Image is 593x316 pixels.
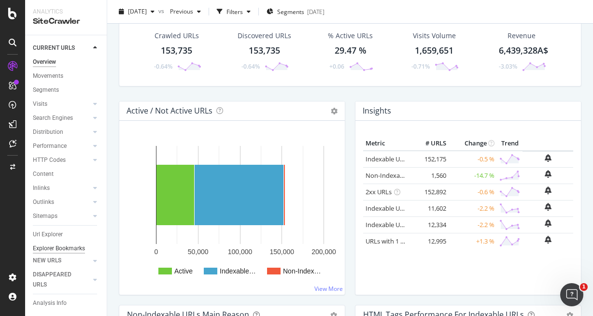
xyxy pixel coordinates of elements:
th: Trend [497,136,522,151]
div: Movements [33,71,63,81]
text: Indexable… [220,267,256,275]
td: -14.7 % [449,167,497,184]
div: -3.03% [499,62,517,71]
th: Metric [363,136,410,151]
td: 12,334 [410,216,449,233]
td: 152,175 [410,151,449,168]
span: Previous [166,7,193,15]
div: 153,735 [249,44,280,57]
div: NEW URLS [33,256,61,266]
div: 29.47 % [335,44,367,57]
a: Content [33,169,100,179]
td: 12,995 [410,233,449,249]
th: Change [449,136,497,151]
span: 1 [580,283,588,291]
text: Active [174,267,193,275]
a: Segments [33,85,100,95]
div: bell-plus [545,187,551,194]
div: bell-plus [545,203,551,211]
td: 1,560 [410,167,449,184]
div: Content [33,169,54,179]
td: -2.2 % [449,216,497,233]
td: +1.3 % [449,233,497,249]
a: Indexable URLs with Bad H1 [366,204,446,213]
div: Analysis Info [33,298,67,308]
a: 2xx URLs [366,187,392,196]
div: Explorer Bookmarks [33,244,85,254]
a: Sitemaps [33,211,90,221]
div: % Active URLs [328,31,373,41]
a: View More [314,285,343,293]
div: Distribution [33,127,63,137]
td: 11,602 [410,200,449,216]
div: -0.64% [154,62,172,71]
div: -0.71% [411,62,430,71]
div: Discovered URLs [238,31,291,41]
td: -2.2 % [449,200,497,216]
button: Segments[DATE] [263,4,328,19]
text: 100,000 [228,248,253,256]
div: Outlinks [33,197,54,207]
a: Analysis Info [33,298,100,308]
div: Visits [33,99,47,109]
iframe: Intercom live chat [560,283,583,306]
span: vs [158,6,166,14]
a: Inlinks [33,183,90,193]
a: Visits [33,99,90,109]
i: Options [331,108,338,115]
div: Filters [226,7,243,15]
a: Outlinks [33,197,90,207]
text: 0 [155,248,158,256]
a: Url Explorer [33,230,100,240]
div: Segments [33,85,59,95]
td: -0.6 % [449,184,497,200]
a: Performance [33,141,90,151]
a: Movements [33,71,100,81]
th: # URLS [410,136,449,151]
span: Segments [277,7,304,15]
div: bell-plus [545,236,551,244]
div: [DATE] [307,7,325,15]
div: DISAPPEARED URLS [33,270,82,290]
div: +0.06 [329,62,344,71]
div: CURRENT URLS [33,43,75,53]
h4: Insights [363,104,391,117]
span: 2025 Oct. 13th [128,7,147,15]
h4: Active / Not Active URLs [127,104,212,117]
div: Analytics [33,8,99,16]
div: SiteCrawler [33,16,99,27]
span: 6,439,328A$ [499,44,548,56]
div: bell-plus [545,219,551,227]
a: Distribution [33,127,90,137]
a: URLs with 1 Follow Inlink [366,237,437,245]
div: Visits Volume [413,31,456,41]
div: Search Engines [33,113,73,123]
div: Crawled URLs [155,31,199,41]
a: Non-Indexable URLs [366,171,424,180]
td: -0.5 % [449,151,497,168]
div: Url Explorer [33,230,63,240]
div: Performance [33,141,67,151]
div: 1,659,651 [415,44,453,57]
button: Previous [166,4,205,19]
text: Non-Index… [283,267,321,275]
div: HTTP Codes [33,155,66,165]
div: -0.64% [241,62,260,71]
div: Overview [33,57,56,67]
svg: A chart. [127,136,337,287]
a: Indexable URLs [366,155,410,163]
a: Overview [33,57,100,67]
a: Explorer Bookmarks [33,244,100,254]
text: 150,000 [269,248,294,256]
td: 152,892 [410,184,449,200]
text: 50,000 [188,248,209,256]
a: CURRENT URLS [33,43,90,53]
a: Search Engines [33,113,90,123]
div: bell-plus [545,170,551,178]
a: Indexable URLs with Bad Description [366,220,471,229]
a: DISAPPEARED URLS [33,270,90,290]
div: Sitemaps [33,211,57,221]
span: Revenue [508,31,536,41]
text: 200,000 [311,248,336,256]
